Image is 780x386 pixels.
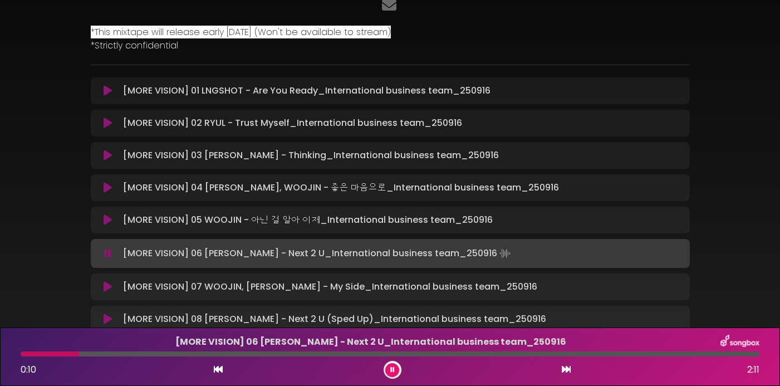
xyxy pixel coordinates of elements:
p: [MORE VISION] 07 WOOJIN, [PERSON_NAME] - My Side_International business team_250916 [123,280,683,294]
p: [MORE VISION] 05 WOOJIN - 아닌 걸 알아 이제_International business team_250916 [123,213,683,227]
p: [MORE VISION] 03 [PERSON_NAME] - Thinking_International business team_250916 [123,149,683,162]
p: [MORE VISION] 04 [PERSON_NAME], WOOJIN - 좋은 마음으로_International business team_250916 [123,181,683,194]
span: 2:11 [747,363,759,377]
p: *Strictly confidential [91,39,690,52]
p: [MORE VISION] 02 RYUL - Trust Myself_International business team_250916 [123,116,683,130]
img: songbox-logo-white.png [720,335,759,349]
p: [MORE VISION] 08 [PERSON_NAME] - Next 2 U (Sped Up)_International business team_250916 [123,312,683,326]
p: [MORE VISION] 06 [PERSON_NAME] - Next 2 U_International business team_250916 [21,335,720,349]
img: waveform4.gif [497,246,513,261]
span: 0:10 [21,363,36,376]
p: [MORE VISION] 06 [PERSON_NAME] - Next 2 U_International business team_250916 [123,246,683,261]
p: [MORE VISION] 01 LNGSHOT - Are You Ready_International business team_250916 [123,84,683,97]
span: *This mixtape will release early [DATE] (Won't be available to stream) [91,26,391,38]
